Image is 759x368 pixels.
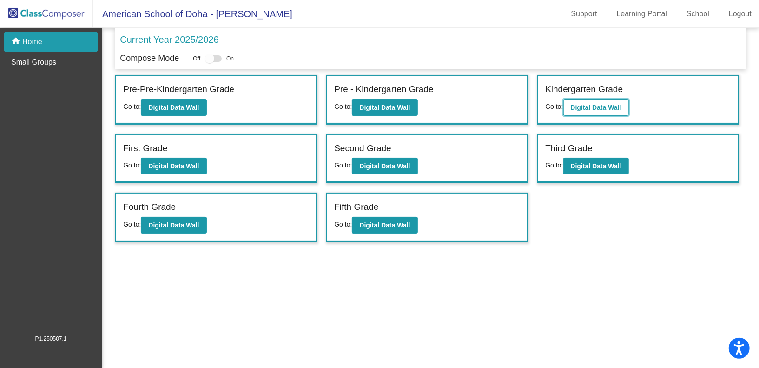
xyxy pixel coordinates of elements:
label: Kindergarten Grade [545,83,623,96]
p: Compose Mode [120,52,179,65]
span: American School of Doha - [PERSON_NAME] [93,7,292,21]
span: Go to: [123,221,141,228]
label: Fifth Grade [334,201,378,214]
span: Go to: [123,161,141,169]
b: Digital Data Wall [571,104,621,111]
button: Digital Data Wall [352,99,417,116]
b: Digital Data Wall [359,104,410,111]
p: Home [22,36,42,47]
label: Second Grade [334,142,391,155]
button: Digital Data Wall [352,217,417,234]
button: Digital Data Wall [141,99,206,116]
b: Digital Data Wall [359,221,410,229]
p: Small Groups [11,57,56,68]
a: Learning Portal [609,7,675,21]
a: Logout [721,7,759,21]
span: Off [193,54,200,63]
b: Digital Data Wall [148,104,199,111]
label: Third Grade [545,142,592,155]
p: Current Year 2025/2026 [120,33,218,47]
span: Go to: [545,103,563,110]
button: Digital Data Wall [141,217,206,234]
span: Go to: [334,103,352,110]
b: Digital Data Wall [359,162,410,170]
label: First Grade [123,142,167,155]
label: Pre - Kindergarten Grade [334,83,433,96]
button: Digital Data Wall [563,99,629,116]
span: Go to: [334,221,352,228]
span: Go to: [123,103,141,110]
mat-icon: home [11,36,22,47]
a: Support [564,7,605,21]
span: Go to: [334,161,352,169]
label: Fourth Grade [123,201,176,214]
label: Pre-Pre-Kindergarten Grade [123,83,234,96]
span: Go to: [545,161,563,169]
b: Digital Data Wall [148,162,199,170]
button: Digital Data Wall [563,158,629,174]
button: Digital Data Wall [352,158,417,174]
button: Digital Data Wall [141,158,206,174]
span: On [226,54,234,63]
b: Digital Data Wall [148,221,199,229]
a: School [679,7,717,21]
b: Digital Data Wall [571,162,621,170]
